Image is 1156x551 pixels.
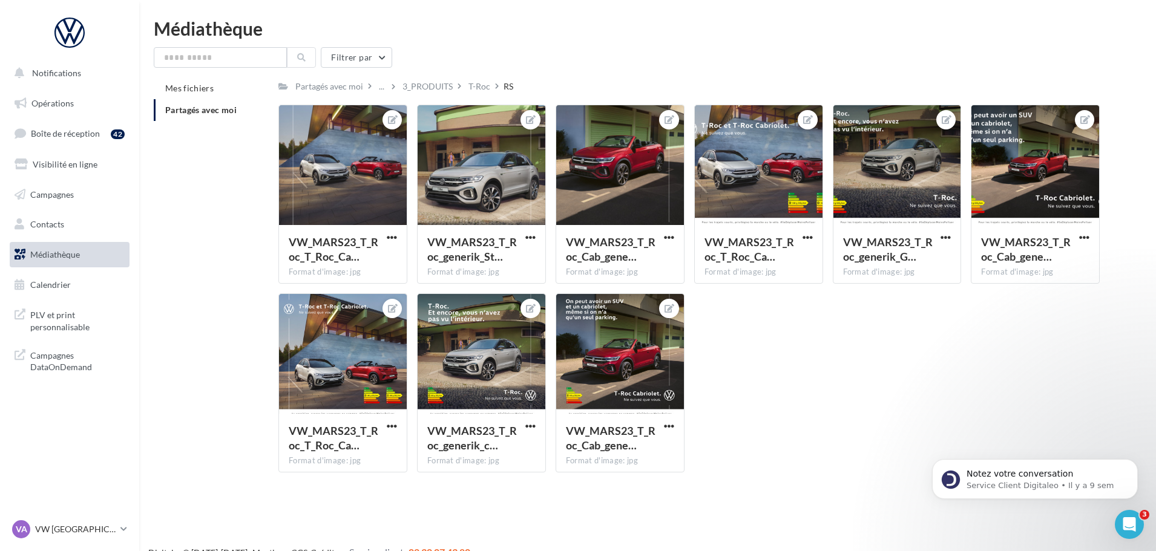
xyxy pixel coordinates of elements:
div: Format d'image: jpg [981,267,1089,278]
span: VA [16,523,27,535]
iframe: Intercom live chat [1115,510,1144,539]
div: RS [504,80,513,93]
div: Format d'image: jpg [289,267,397,278]
a: Visibilité en ligne [7,152,132,177]
div: 3_PRODUITS [402,80,453,93]
span: Opérations [31,98,74,108]
button: Notifications [7,60,127,86]
a: VA VW [GEOGRAPHIC_DATA][PERSON_NAME] [10,518,130,541]
span: Médiathèque [30,249,80,259]
span: Contacts [30,219,64,229]
span: Mes fichiers [165,83,214,93]
p: VW [GEOGRAPHIC_DATA][PERSON_NAME] [35,523,116,535]
span: VW_MARS23_T_Roc_T_Roc_Cab_generik_carre [289,424,378,452]
span: 3 [1140,510,1149,520]
span: PLV et print personnalisable [30,307,125,333]
a: Opérations [7,91,132,116]
div: Médiathèque [154,19,1141,37]
span: Campagnes [30,189,74,199]
iframe: Intercom notifications message [914,434,1156,518]
div: Format d'image: jpg [427,267,536,278]
div: Format d'image: jpg [427,455,536,466]
span: Boîte de réception [31,128,100,139]
span: VW_MARS23_T_Roc_Cab_generik_Story [566,235,655,263]
a: Boîte de réception42 [7,120,132,146]
div: Format d'image: jpg [566,267,674,278]
span: Notifications [32,68,81,78]
a: Campagnes DataOnDemand [7,342,132,378]
div: Format d'image: jpg [566,455,674,466]
div: T-Roc [468,80,490,93]
a: Contacts [7,212,132,237]
div: Partagés avec moi [295,80,363,93]
span: Calendrier [30,279,71,290]
a: Campagnes [7,182,132,207]
a: Médiathèque [7,242,132,267]
span: VW_MARS23_T_Roc_T_Roc_Cab_generik_Story [289,235,378,263]
span: VW_MARS23_T_Roc_generik_carre [427,424,517,452]
span: Visibilité en ligne [33,159,97,169]
button: Filtrer par [321,47,392,68]
span: VW_MARS23_T_Roc_T_Roc_Cab_generik_GMB [704,235,794,263]
div: Format d'image: jpg [289,455,397,466]
a: PLV et print personnalisable [7,302,132,337]
div: Format d'image: jpg [843,267,951,278]
span: VW_MARS23_T_Roc_Cab_generik_GMB [981,235,1071,263]
div: 42 [111,129,125,139]
span: VW_MARS23_T_Roc_generik_GMB [843,235,933,263]
a: Calendrier [7,272,132,298]
span: Campagnes DataOnDemand [30,347,125,373]
span: Partagés avec moi [165,105,237,115]
div: ... [376,78,387,95]
span: VW_MARS23_T_Roc_generik_Story [427,235,517,263]
div: Format d'image: jpg [704,267,813,278]
span: VW_MARS23_T_Roc_Cab_generik_carre [566,424,655,452]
